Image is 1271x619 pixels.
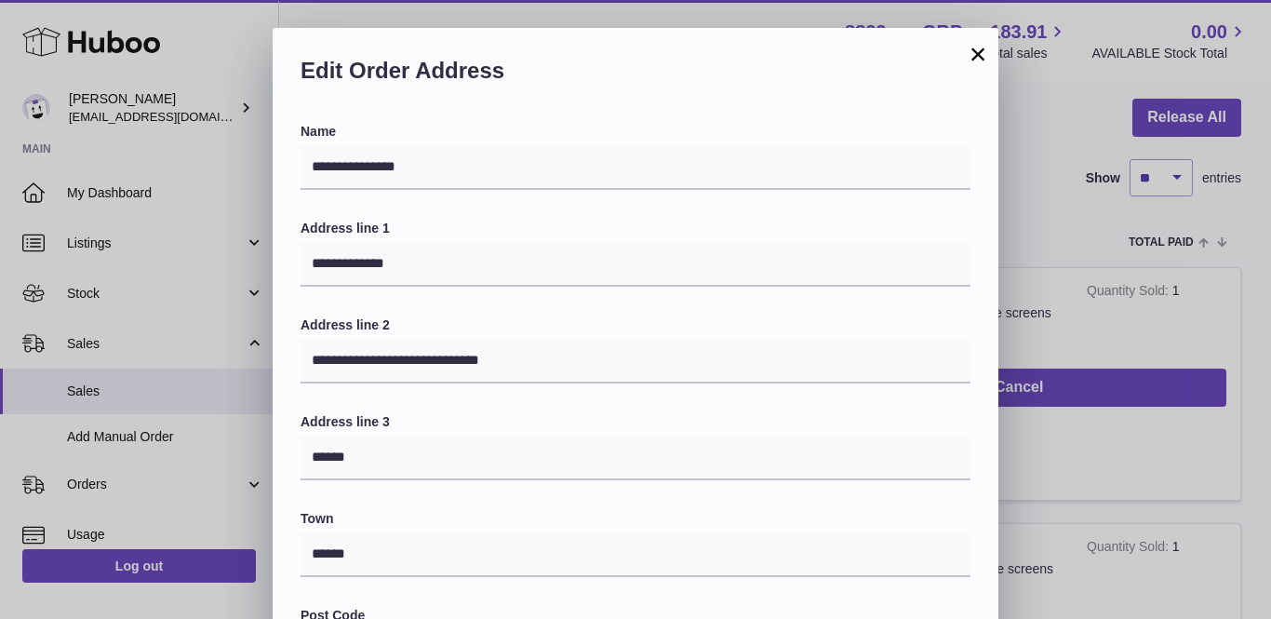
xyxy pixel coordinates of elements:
[301,123,970,141] label: Name
[301,413,970,431] label: Address line 3
[301,220,970,237] label: Address line 1
[301,316,970,334] label: Address line 2
[301,56,970,95] h2: Edit Order Address
[967,43,989,65] button: ×
[301,510,970,528] label: Town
